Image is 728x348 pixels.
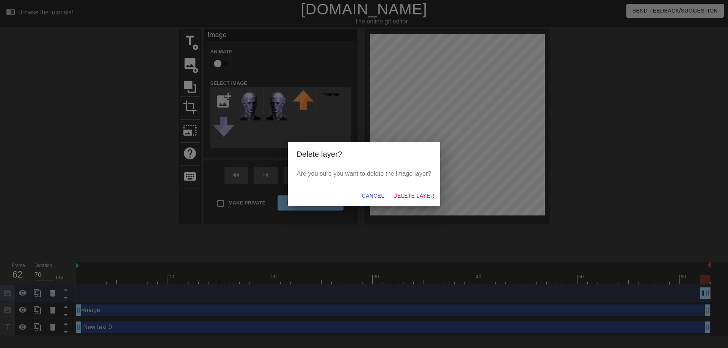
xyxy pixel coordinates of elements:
p: Are you sure you want to delete the image layer? [297,169,431,178]
h2: Delete layer? [297,148,431,160]
button: Delete Layer [390,189,437,203]
span: Delete Layer [393,191,434,201]
button: Cancel [359,189,387,203]
span: Cancel [362,191,384,201]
